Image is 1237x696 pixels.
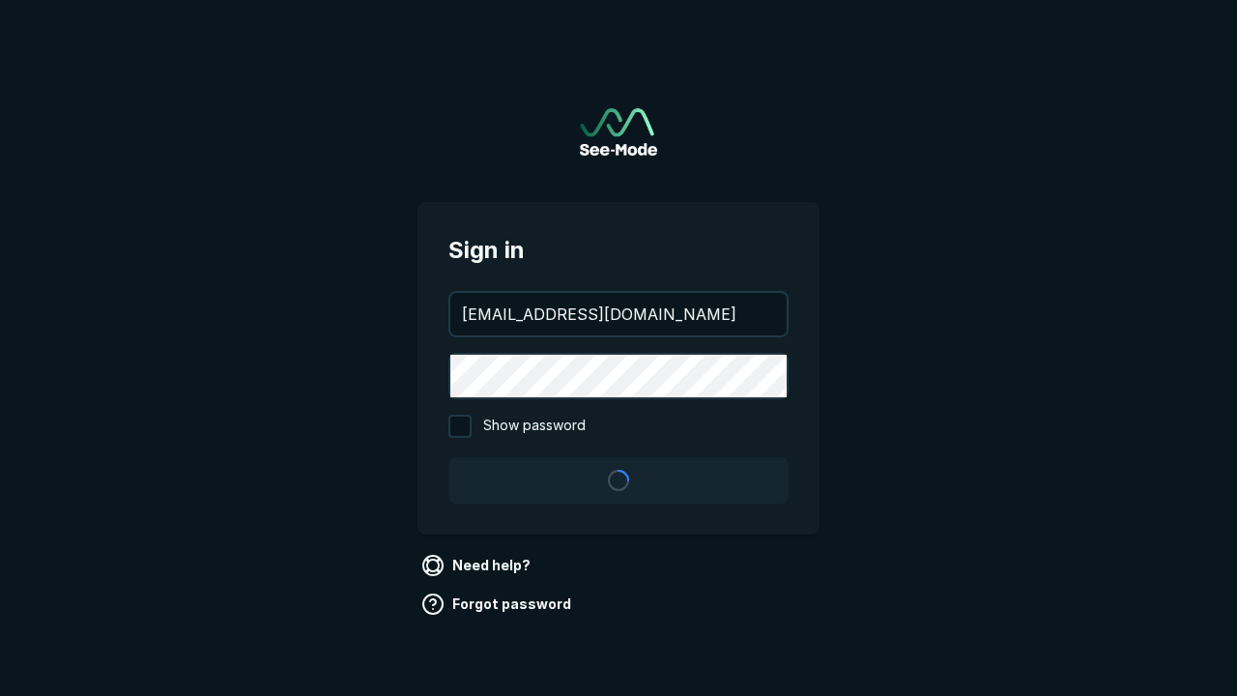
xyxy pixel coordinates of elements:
span: Show password [483,415,586,438]
span: Sign in [448,233,789,268]
a: Forgot password [417,589,579,620]
img: See-Mode Logo [580,108,657,156]
a: Go to sign in [580,108,657,156]
a: Need help? [417,550,538,581]
input: your@email.com [450,293,787,335]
